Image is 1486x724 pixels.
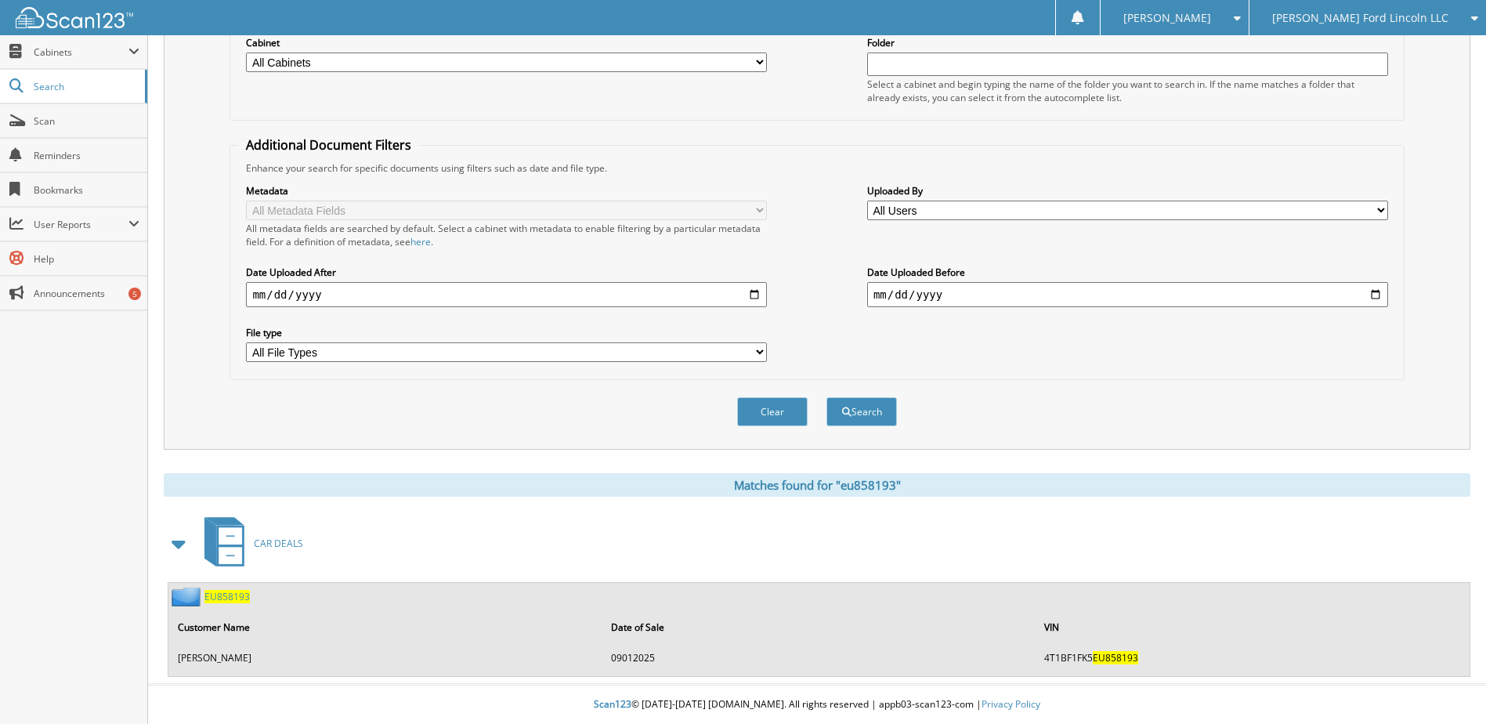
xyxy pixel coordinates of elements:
[603,611,1035,643] th: Date of Sale
[164,473,1470,497] div: Matches found for "eu858193"
[16,7,133,28] img: scan123-logo-white.svg
[246,36,767,49] label: Cabinet
[170,645,602,671] td: [PERSON_NAME]
[594,697,631,711] span: Scan123
[246,266,767,279] label: Date Uploaded After
[246,326,767,339] label: File type
[238,136,419,154] legend: Additional Document Filters
[867,36,1388,49] label: Folder
[34,80,137,93] span: Search
[238,161,1395,175] div: Enhance your search for specific documents using filters such as date and file type.
[254,537,303,550] span: CAR DEALS
[195,512,303,574] a: CAR DEALS
[410,235,431,248] a: here
[246,184,767,197] label: Metadata
[1272,13,1448,23] span: [PERSON_NAME] Ford Lincoln LLC
[737,397,808,426] button: Clear
[128,288,141,300] div: 5
[34,287,139,300] span: Announcements
[867,266,1388,279] label: Date Uploaded Before
[867,184,1388,197] label: Uploaded By
[34,149,139,162] span: Reminders
[148,686,1486,724] div: © [DATE]-[DATE] [DOMAIN_NAME]. All rights reserved | appb03-scan123-com |
[603,645,1035,671] td: 09012025
[1123,13,1211,23] span: [PERSON_NAME]
[867,282,1388,307] input: end
[204,590,250,603] a: EU858193
[34,114,139,128] span: Scan
[1093,651,1138,664] span: EU858193
[826,397,897,426] button: Search
[34,183,139,197] span: Bookmarks
[246,282,767,307] input: start
[170,611,602,643] th: Customer Name
[34,45,128,59] span: Cabinets
[34,218,128,231] span: User Reports
[1036,611,1468,643] th: VIN
[172,587,204,606] img: folder2.png
[867,78,1388,104] div: Select a cabinet and begin typing the name of the folder you want to search in. If the name match...
[246,222,767,248] div: All metadata fields are searched by default. Select a cabinet with metadata to enable filtering b...
[34,252,139,266] span: Help
[1036,645,1468,671] td: 4T1BF1FK5
[982,697,1040,711] a: Privacy Policy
